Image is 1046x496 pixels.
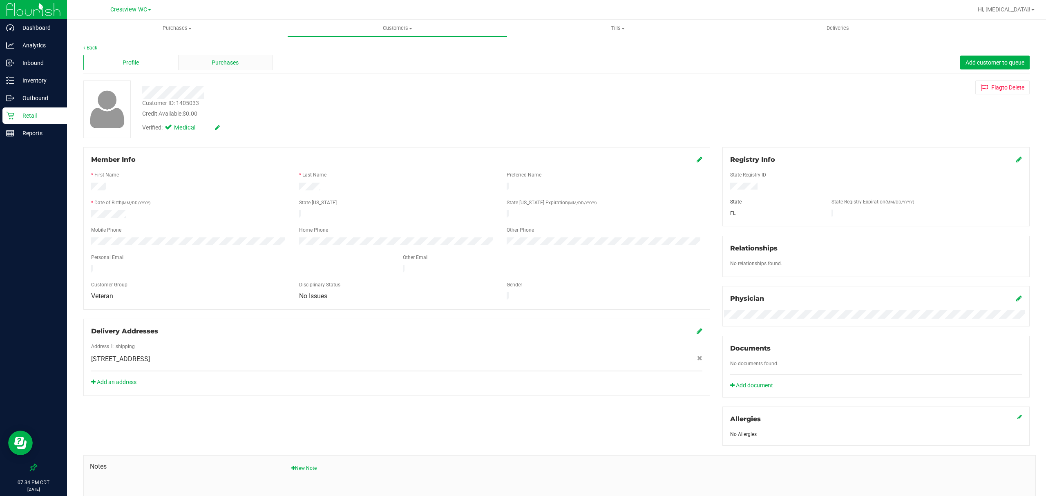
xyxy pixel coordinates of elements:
[142,99,199,107] div: Customer ID: 1405033
[83,45,97,51] a: Back
[142,123,220,132] div: Verified:
[730,344,771,352] span: Documents
[183,110,197,117] span: $0.00
[831,198,914,206] label: State Registry Expiration
[508,25,727,32] span: Tills
[91,343,135,350] label: Address 1: shipping
[730,431,1022,438] div: No Allergies
[90,462,317,471] span: Notes
[960,56,1030,69] button: Add customer to queue
[568,201,597,205] span: (MM/DD/YYYY)
[966,59,1024,66] span: Add customer to queue
[14,111,63,121] p: Retail
[885,200,914,204] span: (MM/DD/YYYY)
[730,415,761,423] span: Allergies
[507,281,522,288] label: Gender
[728,20,948,37] a: Deliveries
[724,210,825,217] div: FL
[730,381,777,390] a: Add document
[730,361,778,366] span: No documents found.
[6,59,14,67] inline-svg: Inbound
[978,6,1030,13] span: Hi, [MEDICAL_DATA]!
[6,112,14,120] inline-svg: Retail
[724,198,825,206] div: State
[91,226,121,234] label: Mobile Phone
[8,431,33,455] iframe: Resource center
[91,156,136,163] span: Member Info
[816,25,860,32] span: Deliveries
[110,6,147,13] span: Crestview WC
[730,244,778,252] span: Relationships
[507,171,541,179] label: Preferred Name
[86,88,129,130] img: user-icon.png
[288,25,507,32] span: Customers
[4,479,63,486] p: 07:34 PM CDT
[122,201,150,205] span: (MM/DD/YYYY)
[4,486,63,492] p: [DATE]
[94,171,119,179] label: First Name
[730,260,782,267] label: No relationships found.
[507,226,534,234] label: Other Phone
[302,171,326,179] label: Last Name
[67,25,287,32] span: Purchases
[14,23,63,33] p: Dashboard
[14,93,63,103] p: Outbound
[91,254,125,261] label: Personal Email
[299,199,337,206] label: State [US_STATE]
[14,58,63,68] p: Inbound
[299,281,340,288] label: Disciplinary Status
[403,254,429,261] label: Other Email
[212,58,239,67] span: Purchases
[507,199,597,206] label: State [US_STATE] Expiration
[299,292,327,300] span: No Issues
[14,128,63,138] p: Reports
[299,226,328,234] label: Home Phone
[14,76,63,85] p: Inventory
[6,24,14,32] inline-svg: Dashboard
[91,327,158,335] span: Delivery Addresses
[91,292,113,300] span: Veteran
[174,123,207,132] span: Medical
[6,41,14,49] inline-svg: Analytics
[94,199,150,206] label: Date of Birth
[730,156,775,163] span: Registry Info
[730,171,766,179] label: State Registry ID
[975,80,1030,94] button: Flagto Delete
[14,40,63,50] p: Analytics
[142,109,609,118] div: Credit Available:
[6,129,14,137] inline-svg: Reports
[91,354,150,364] span: [STREET_ADDRESS]
[91,379,136,385] a: Add an address
[287,20,507,37] a: Customers
[730,295,764,302] span: Physician
[123,58,139,67] span: Profile
[507,20,728,37] a: Tills
[6,76,14,85] inline-svg: Inventory
[91,281,127,288] label: Customer Group
[291,465,317,472] button: New Note
[67,20,287,37] a: Purchases
[29,463,38,471] label: Pin the sidebar to full width on large screens
[6,94,14,102] inline-svg: Outbound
